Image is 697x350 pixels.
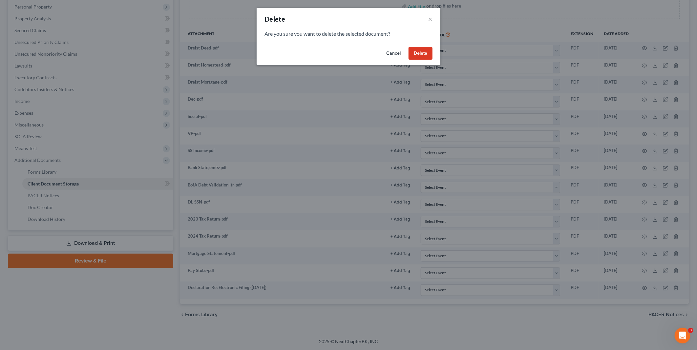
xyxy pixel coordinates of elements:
button: Cancel [381,47,406,60]
p: Are you sure you want to delete the selected document? [264,30,433,38]
iframe: Intercom live chat [675,328,690,343]
div: Delete [264,14,285,24]
span: 3 [688,328,693,333]
button: × [428,15,433,23]
button: Delete [409,47,433,60]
